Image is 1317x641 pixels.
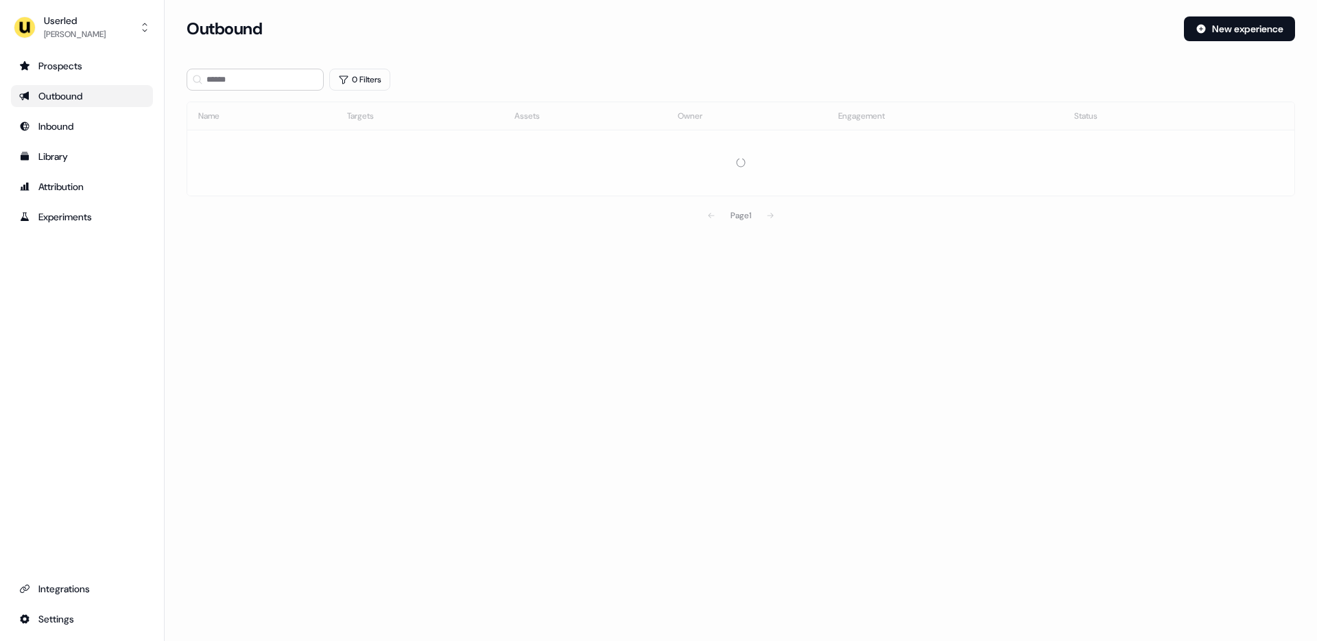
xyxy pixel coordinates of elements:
a: Go to integrations [11,608,153,630]
a: Go to integrations [11,578,153,600]
div: Settings [19,612,145,626]
a: Go to outbound experience [11,85,153,107]
div: Userled [44,14,106,27]
div: [PERSON_NAME] [44,27,106,41]
a: Go to attribution [11,176,153,198]
button: 0 Filters [329,69,390,91]
a: Go to experiments [11,206,153,228]
a: Go to prospects [11,55,153,77]
div: Integrations [19,582,145,596]
h3: Outbound [187,19,262,39]
div: Inbound [19,119,145,133]
a: Go to Inbound [11,115,153,137]
button: New experience [1184,16,1295,41]
div: Outbound [19,89,145,103]
div: Prospects [19,59,145,73]
div: Experiments [19,210,145,224]
a: Go to templates [11,145,153,167]
div: Library [19,150,145,163]
div: Attribution [19,180,145,194]
button: Userled[PERSON_NAME] [11,11,153,44]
